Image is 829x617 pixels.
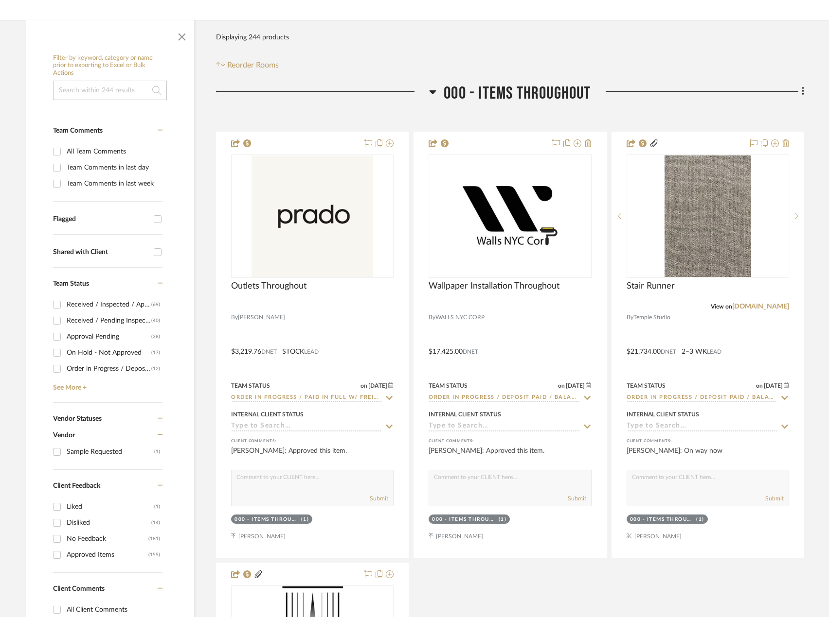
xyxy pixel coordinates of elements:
[627,410,699,419] div: Internal Client Status
[231,394,382,403] input: Type to Search…
[696,516,704,523] div: (1)
[429,422,579,431] input: Type to Search…
[151,297,160,312] div: (69)
[67,361,151,377] div: Order in Progress / Deposit Paid / Balance due
[216,59,279,71] button: Reorder Rooms
[67,297,151,312] div: Received / Inspected / Approved
[568,494,586,503] button: Submit
[67,176,160,191] div: Team Comments in last week
[151,329,160,344] div: (38)
[429,394,579,403] input: Type to Search…
[499,516,507,523] div: (1)
[627,394,777,403] input: Type to Search…
[435,313,485,322] span: WALLS NYC CORP
[151,361,160,377] div: (12)
[231,422,382,431] input: Type to Search…
[53,81,167,100] input: Search within 244 results
[53,585,105,592] span: Client Comments
[51,377,162,392] a: See More +
[444,83,591,104] span: 000 - ITEMS THROUGHOUT
[151,345,160,360] div: (17)
[627,422,777,431] input: Type to Search…
[231,381,270,390] div: Team Status
[67,345,151,360] div: On Hold - Not Approved
[429,381,468,390] div: Team Status
[231,410,304,419] div: Internal Client Status
[234,516,299,523] div: 000 - ITEMS THROUGHOUT
[558,383,565,389] span: on
[429,313,435,322] span: By
[765,494,784,503] button: Submit
[711,304,732,309] span: View on
[227,59,279,71] span: Reorder Rooms
[67,531,148,547] div: No Feedback
[429,281,559,291] span: Wallpaper Installation Throughout
[67,329,151,344] div: Approval Pending
[231,313,238,322] span: By
[154,444,160,460] div: (1)
[231,281,306,291] span: Outlets Throughout
[449,155,571,277] img: Wallpaper Installation Throughout
[151,515,160,531] div: (14)
[67,160,160,175] div: Team Comments in last day
[148,531,160,547] div: (181)
[154,499,160,514] div: (1)
[763,382,784,389] span: [DATE]
[67,499,154,514] div: Liked
[756,383,763,389] span: on
[216,28,289,47] div: Displaying 244 products
[301,516,309,523] div: (1)
[67,444,154,460] div: Sample Requested
[172,25,192,45] button: Close
[53,215,149,223] div: Flagged
[732,303,789,310] a: [DOMAIN_NAME]
[53,127,103,134] span: Team Comments
[633,313,670,322] span: Temple Studio
[370,494,388,503] button: Submit
[53,482,100,489] span: Client Feedback
[565,382,586,389] span: [DATE]
[67,144,160,159] div: All Team Comments
[627,381,666,390] div: Team Status
[627,313,633,322] span: By
[627,281,675,291] span: Stair Runner
[67,313,151,328] div: Received / Pending Inspection
[252,155,373,277] img: Outlets Throughout
[53,54,167,77] h6: Filter by keyword, category or name prior to exporting to Excel or Bulk Actions
[67,547,148,563] div: Approved Items
[53,432,75,439] span: Vendor
[231,446,394,465] div: [PERSON_NAME]: Approved this item.
[67,515,151,531] div: Disliked
[53,280,89,287] span: Team Status
[429,446,591,465] div: [PERSON_NAME]: Approved this item.
[665,155,752,277] img: Stair Runner
[238,313,285,322] span: [PERSON_NAME]
[53,415,102,422] span: Vendor Statuses
[367,382,388,389] span: [DATE]
[151,313,160,328] div: (40)
[630,516,694,523] div: 000 - ITEMS THROUGHOUT
[53,248,149,257] div: Shared with Client
[148,547,160,563] div: (155)
[432,516,496,523] div: 000 - ITEMS THROUGHOUT
[627,446,789,465] div: [PERSON_NAME]: On way now
[360,383,367,389] span: on
[429,410,501,419] div: Internal Client Status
